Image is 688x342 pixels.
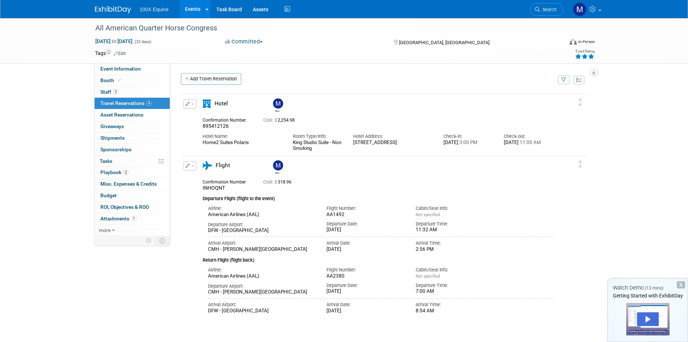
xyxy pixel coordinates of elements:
span: Hotel [215,100,228,107]
span: Event Information [100,66,141,72]
i: Flight [203,161,212,170]
div: 7:00 AM [416,288,494,295]
div: Cabin/Seat Info: [416,205,494,212]
img: Format-Inperson.png [570,39,577,45]
i: Click and drag to move item [579,161,582,168]
a: Travel Reservations4 [95,98,170,109]
span: (32 days) [134,39,151,44]
div: Departure Airport: [208,283,316,290]
a: Budget [95,190,170,201]
div: Check-in: [443,133,493,140]
a: Attachments1 [95,213,170,224]
div: Arrival Date: [326,240,405,246]
div: [DATE] [326,308,405,314]
div: 2:56 PM [416,246,494,253]
span: 2 [113,89,118,94]
a: Booth [95,75,170,86]
a: Staff2 [95,86,170,98]
div: 8:54 AM [416,308,494,314]
div: In-Person [578,39,595,45]
div: [DATE] [326,288,405,295]
div: Watch Demo [608,284,688,292]
img: Mia Maniaci [273,98,283,109]
span: 1 [131,216,137,221]
div: Cabin/Seat Info: [416,267,494,273]
span: Not specified [416,274,440,279]
span: more [99,227,111,233]
span: Booth [100,77,122,83]
a: ROI, Objectives & ROO [95,202,170,213]
div: Mia Maniaci [273,109,282,113]
img: Mia Maniaci [573,3,587,16]
div: Confirmation Number: [203,177,252,185]
div: Arrival Time: [416,240,494,246]
div: Arrival Airport: [208,240,316,246]
div: Hotel Address: [353,133,433,140]
span: 4 [146,101,152,106]
div: Room Type/Info: [293,133,342,140]
div: American Airlines (AAL) [208,212,316,218]
span: 2 [123,170,129,175]
div: AA1492 [326,212,405,218]
div: Arrival Airport: [208,301,316,308]
div: 11:32 AM [416,227,494,233]
div: All American Quarter Horse Congress [93,22,553,35]
span: Search [540,7,557,12]
div: King Studio Suite - Non Smoking [293,140,342,151]
span: 895412126 [203,123,229,129]
div: Dismiss [677,281,685,288]
span: [DATE] [DATE] [95,38,133,45]
span: Tasks [100,158,112,164]
button: Committed [222,38,265,46]
a: Playbook2 [95,167,170,178]
span: Playbook [100,169,129,175]
div: CMH - [PERSON_NAME][GEOGRAPHIC_DATA] [208,289,316,295]
span: 2,254.98 [263,118,298,123]
img: Mia Maniaci [273,160,283,170]
span: 11:00 AM [519,140,541,145]
div: Home2 Suites Polaris [203,140,282,146]
td: Tags [95,50,126,57]
td: Personalize Event Tab Strip [143,236,155,245]
span: Flight [216,162,230,169]
div: [DATE] [326,246,405,253]
div: [STREET_ADDRESS] [353,140,433,146]
span: Not specified [416,212,440,217]
span: Giveaways [100,123,124,129]
div: DFW - [GEOGRAPHIC_DATA] [208,228,316,234]
div: Hotel Name: [203,133,282,140]
div: Departure Date: [326,282,405,289]
div: Check-out: [504,133,553,140]
div: Departure Airport: [208,221,316,228]
div: Departure Time: [416,282,494,289]
span: Asset Reservations [100,112,143,118]
div: Event Rating [575,50,594,53]
a: Giveaways [95,121,170,132]
td: Toggle Event Tabs [155,236,170,245]
span: 318.96 [263,180,294,185]
i: Hotel [203,100,211,108]
div: [DATE] [443,140,493,146]
div: Departure Flight (flight to the event) [203,191,554,202]
span: Travel Reservations [100,100,152,106]
div: Arrival Date: [326,301,405,308]
a: Add Travel Reservation [181,73,241,85]
a: Edit [114,51,126,56]
div: Play [637,312,659,326]
div: Flight Number: [326,205,405,212]
a: Sponsorships [95,144,170,155]
span: [GEOGRAPHIC_DATA], [GEOGRAPHIC_DATA] [399,40,489,45]
div: CMH - [PERSON_NAME][GEOGRAPHIC_DATA] [208,246,316,253]
div: Mia Maniaci [271,160,284,174]
div: Return Flight (flight back) [203,253,554,264]
i: Booth reservation complete [117,78,121,82]
div: American Airlines (AAL) [208,273,316,279]
a: Tasks [95,156,170,167]
div: Departure Time: [416,221,494,227]
img: ExhibitDay [95,6,131,13]
div: Confirmation Number: [203,115,252,123]
div: [DATE] [326,227,405,233]
div: Airline: [208,267,316,273]
div: DFW - [GEOGRAPHIC_DATA] [208,308,316,314]
a: Shipments [95,132,170,144]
